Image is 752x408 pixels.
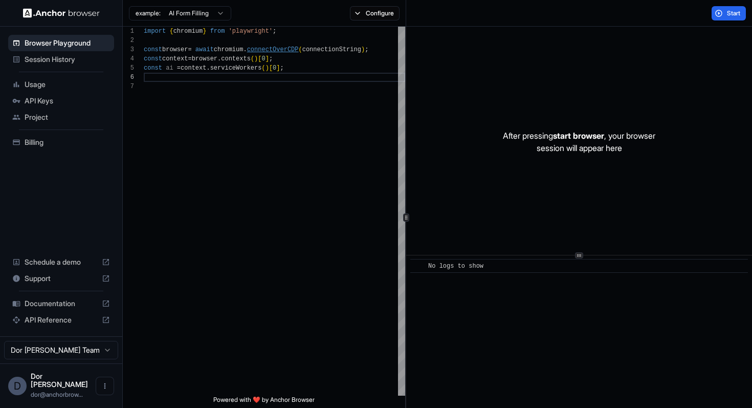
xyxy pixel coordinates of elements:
[365,46,368,53] span: ;
[273,28,276,35] span: ;
[8,134,114,151] div: Billing
[123,73,134,82] div: 6
[350,6,400,20] button: Configure
[251,55,254,62] span: (
[195,46,214,53] span: await
[261,55,265,62] span: 0
[503,130,655,154] p: After pressing , your browser session will appear here
[261,65,265,72] span: (
[273,65,276,72] span: 0
[8,109,114,125] div: Project
[96,377,114,395] button: Open menu
[192,55,217,62] span: browser
[144,65,162,72] span: const
[229,28,273,35] span: 'playwright'
[25,273,98,284] span: Support
[8,312,114,328] div: API Reference
[269,65,273,72] span: [
[25,38,110,48] span: Browser Playground
[144,28,166,35] span: import
[214,46,244,53] span: chromium
[247,46,299,53] span: connectOverCDP
[25,298,98,309] span: Documentation
[8,377,27,395] div: D
[213,396,315,408] span: Powered with ❤️ by Anchor Browser
[25,315,98,325] span: API Reference
[266,55,269,62] span: ]
[25,79,110,90] span: Usage
[8,270,114,287] div: Support
[31,372,88,389] span: Dor Dankner
[8,76,114,93] div: Usage
[31,391,83,398] span: dor@anchorbrowser.io
[8,254,114,270] div: Schedule a demo
[553,131,604,141] span: start browser
[8,93,114,109] div: API Keys
[210,65,262,72] span: serviceWorkers
[188,46,191,53] span: =
[188,55,191,62] span: =
[415,261,421,271] span: ​
[302,46,361,53] span: connectionString
[276,65,280,72] span: ]
[258,55,261,62] span: [
[136,9,161,17] span: example:
[269,55,273,62] span: ;
[8,51,114,68] div: Session History
[123,45,134,54] div: 3
[25,137,110,147] span: Billing
[123,63,134,73] div: 5
[361,46,365,53] span: )
[8,295,114,312] div: Documentation
[206,65,210,72] span: .
[266,65,269,72] span: )
[254,55,258,62] span: )
[243,46,247,53] span: .
[428,263,483,270] span: No logs to show
[169,28,173,35] span: {
[8,35,114,51] div: Browser Playground
[144,46,162,53] span: const
[123,36,134,45] div: 2
[25,112,110,122] span: Project
[25,54,110,65] span: Session History
[181,65,206,72] span: context
[123,82,134,91] div: 7
[162,46,188,53] span: browser
[123,27,134,36] div: 1
[162,55,188,62] span: context
[173,28,203,35] span: chromium
[217,55,221,62] span: .
[210,28,225,35] span: from
[727,9,741,17] span: Start
[712,6,746,20] button: Start
[221,55,251,62] span: contexts
[23,8,100,18] img: Anchor Logo
[144,55,162,62] span: const
[25,257,98,267] span: Schedule a demo
[166,65,173,72] span: ai
[299,46,302,53] span: (
[280,65,284,72] span: ;
[25,96,110,106] span: API Keys
[177,65,181,72] span: =
[203,28,206,35] span: }
[123,54,134,63] div: 4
